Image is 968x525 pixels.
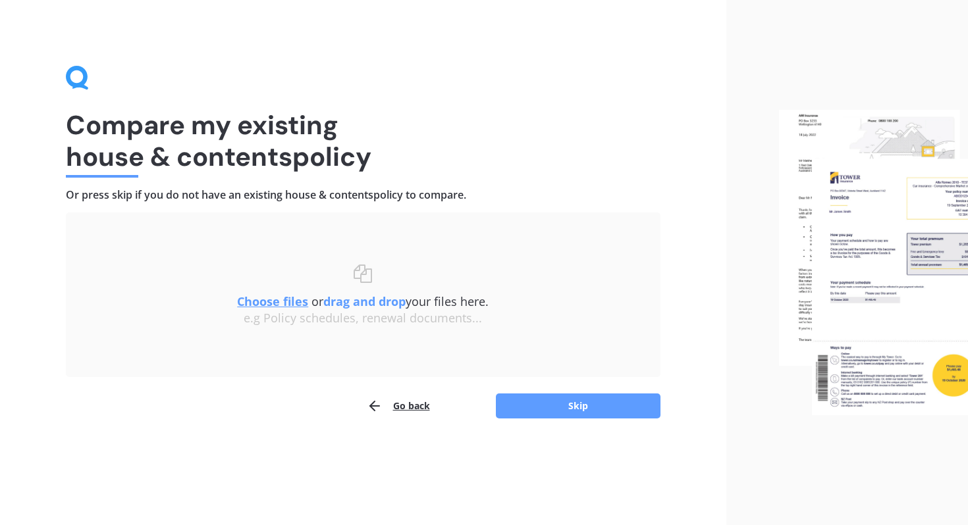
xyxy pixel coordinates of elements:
h1: Compare my existing house & contents policy [66,109,660,172]
u: Choose files [237,293,308,309]
button: Go back [367,393,430,419]
button: Skip [496,393,660,418]
b: drag and drop [323,293,406,309]
span: or your files here. [237,293,489,309]
h4: Or press skip if you do not have an existing house & contents policy to compare. [66,188,660,202]
div: e.g Policy schedules, renewal documents... [92,311,634,326]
